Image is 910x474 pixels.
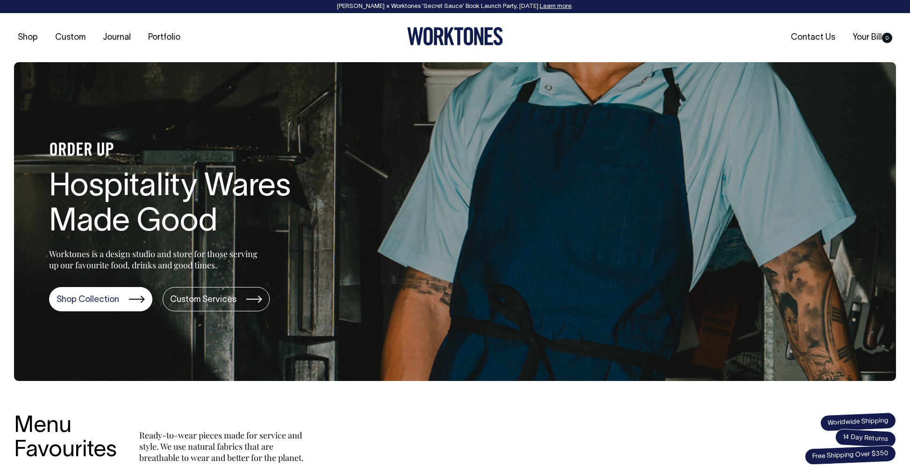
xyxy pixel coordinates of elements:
span: 0 [882,33,892,43]
a: Custom Services [163,287,270,311]
h3: Menu Favourites [14,414,117,464]
span: 14 Day Returns [835,429,896,448]
a: Contact Us [787,30,839,45]
p: Worktones is a design studio and store for those serving up our favourite food, drinks and good t... [49,248,262,271]
a: Learn more [540,4,572,9]
div: [PERSON_NAME] × Worktones ‘Secret Sauce’ Book Launch Party, [DATE]. . [9,3,901,10]
a: Portfolio [144,30,184,45]
span: Free Shipping Over $350 [804,445,896,465]
span: Worldwide Shipping [820,412,896,432]
h4: ORDER UP [49,141,348,161]
a: Shop Collection [49,287,152,311]
a: Shop [14,30,42,45]
p: Ready-to-wear pieces made for service and style. We use natural fabrics that are breathable to we... [139,430,308,463]
h1: Hospitality Wares Made Good [49,170,348,240]
a: Custom [51,30,89,45]
a: Journal [99,30,135,45]
a: Your Bill0 [849,30,896,45]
